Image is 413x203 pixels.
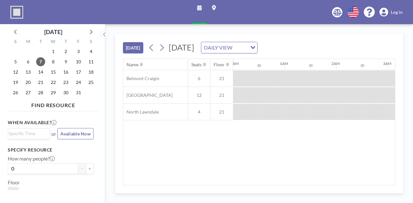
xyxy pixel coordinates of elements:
div: F [72,38,85,46]
span: North Lawndale [123,109,159,115]
span: Monday, October 13, 2025 [24,68,33,77]
div: 2AM [331,61,340,66]
button: [DATE] [123,42,143,53]
img: organization-logo [10,6,23,19]
span: Saturday, October 4, 2025 [86,47,96,56]
div: T [35,38,47,46]
div: 30 [360,63,364,68]
div: 3AM [383,61,391,66]
button: - [78,163,86,174]
span: Sunday, October 5, 2025 [11,57,20,66]
span: DAILY VIEW [203,43,234,52]
a: Log in [379,8,403,17]
div: W [47,38,60,46]
label: Floor [8,179,20,186]
div: Seats [191,62,202,68]
div: Search for option [201,42,257,53]
span: Tuesday, October 7, 2025 [36,57,45,66]
span: Friday, October 24, 2025 [74,78,83,87]
span: 12 [188,92,210,98]
span: Monday, October 6, 2025 [24,57,33,66]
div: 30 [309,63,313,68]
span: Thursday, October 9, 2025 [61,57,70,66]
span: Log in [391,9,403,15]
div: T [59,38,72,46]
label: How many people? [8,155,55,162]
button: + [86,163,94,174]
div: Search for option [8,129,50,138]
span: Wednesday, October 15, 2025 [49,68,58,77]
span: or [51,131,56,137]
span: [GEOGRAPHIC_DATA] [123,92,173,98]
div: 12AM [228,61,239,66]
span: Sunday, October 26, 2025 [11,88,20,97]
div: S [9,38,22,46]
span: 4 [188,109,210,115]
span: 21 [210,76,233,81]
span: Wednesday, October 1, 2025 [49,47,58,56]
span: Wednesday, October 29, 2025 [49,88,58,97]
span: Monday, October 27, 2025 [24,88,33,97]
span: Sunday, October 19, 2025 [11,78,20,87]
span: [DATE] [169,42,194,52]
span: Thursday, October 23, 2025 [61,78,70,87]
div: Name [126,62,138,68]
span: Saturday, October 11, 2025 [86,57,96,66]
span: Belmont Craigin [123,76,159,81]
button: Available Now [57,128,94,139]
div: M [22,38,35,46]
span: 21 [210,109,233,115]
span: Wednesday, October 8, 2025 [49,57,58,66]
span: Monday, October 20, 2025 [24,78,33,87]
span: Friday, October 17, 2025 [74,68,83,77]
div: Floor [214,62,225,68]
div: [DATE] [44,27,62,36]
span: 21 [10,189,16,196]
input: Search for option [9,130,46,137]
span: Thursday, October 2, 2025 [61,47,70,56]
span: Saturday, October 25, 2025 [86,78,96,87]
span: Wednesday, October 22, 2025 [49,78,58,87]
span: Sunday, October 12, 2025 [11,68,20,77]
span: Thursday, October 30, 2025 [61,88,70,97]
span: Friday, October 3, 2025 [74,47,83,56]
h3: Specify resource [8,147,94,153]
span: Tuesday, October 28, 2025 [36,88,45,97]
div: 30 [257,63,261,68]
span: Saturday, October 18, 2025 [86,68,96,77]
span: Thursday, October 16, 2025 [61,68,70,77]
span: Tuesday, October 14, 2025 [36,68,45,77]
h4: FIND RESOURCE [8,99,99,108]
span: Friday, October 10, 2025 [74,57,83,66]
span: Friday, October 31, 2025 [74,88,83,97]
span: 21 [210,92,233,98]
span: Available Now [60,131,91,136]
div: S [85,38,97,46]
div: 1AM [280,61,288,66]
span: 6 [188,76,210,81]
input: Search for option [234,43,247,52]
span: Tuesday, October 21, 2025 [36,78,45,87]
